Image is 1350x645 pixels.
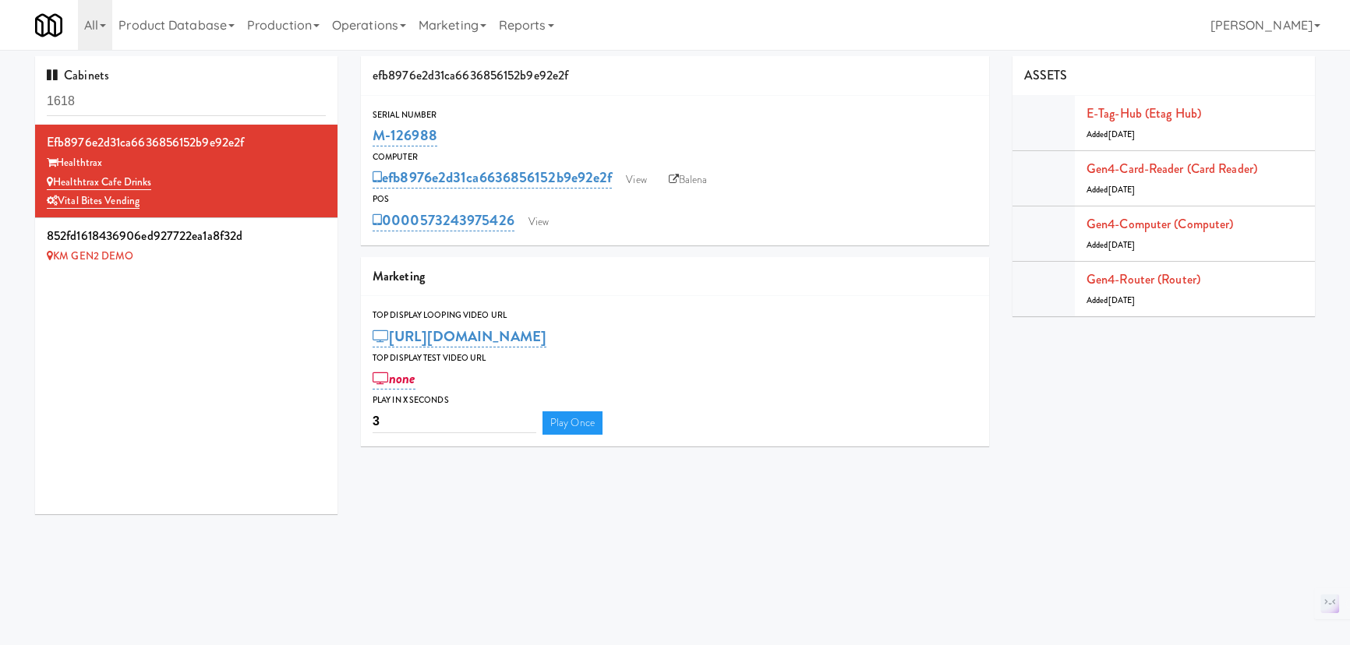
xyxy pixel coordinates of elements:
a: [URL][DOMAIN_NAME] [373,326,546,347]
li: 852fd1618436906ed927722ea1a8f32d KM GEN2 DEMO [35,218,337,273]
span: Marketing [373,267,425,285]
span: [DATE] [1108,129,1136,140]
div: 852fd1618436906ed927722ea1a8f32d [47,224,326,248]
a: Gen4-computer (Computer) [1087,215,1233,233]
a: E-tag-hub (Etag Hub) [1087,104,1201,122]
span: [DATE] [1108,239,1136,251]
a: KM GEN2 DEMO [47,248,133,263]
span: Cabinets [47,66,109,84]
div: Serial Number [373,107,977,123]
a: none [373,368,415,389]
span: Added [1087,294,1135,306]
a: 0000573243975426 [373,210,514,231]
a: Vital Bites Vending [47,193,140,209]
a: View [521,210,557,234]
span: Added [1087,239,1135,251]
a: View [618,168,654,192]
div: efb8976e2d31ca6636856152b9e92e2f [361,56,989,96]
a: Play Once [542,411,603,435]
a: efb8976e2d31ca6636856152b9e92e2f [373,167,612,189]
div: efb8976e2d31ca6636856152b9e92e2f [47,131,326,154]
span: Added [1087,184,1135,196]
a: Balena [661,168,716,192]
a: Healthtrax Cafe Drinks [47,174,151,190]
div: Top Display Test Video Url [373,351,977,366]
a: M-126988 [373,125,437,146]
span: ASSETS [1024,66,1068,84]
span: Added [1087,129,1135,140]
a: Gen4-card-reader (Card Reader) [1087,160,1257,178]
input: Search cabinets [47,87,326,116]
div: Healthtrax [47,153,326,173]
div: Top Display Looping Video Url [373,308,977,323]
a: Gen4-router (Router) [1087,270,1200,288]
span: [DATE] [1108,294,1136,306]
span: [DATE] [1108,184,1136,196]
div: Computer [373,150,977,165]
div: POS [373,192,977,207]
img: Micromart [35,12,62,39]
div: Play in X seconds [373,393,977,408]
li: efb8976e2d31ca6636856152b9e92e2fHealthtrax Healthtrax Cafe DrinksVital Bites Vending [35,125,337,218]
